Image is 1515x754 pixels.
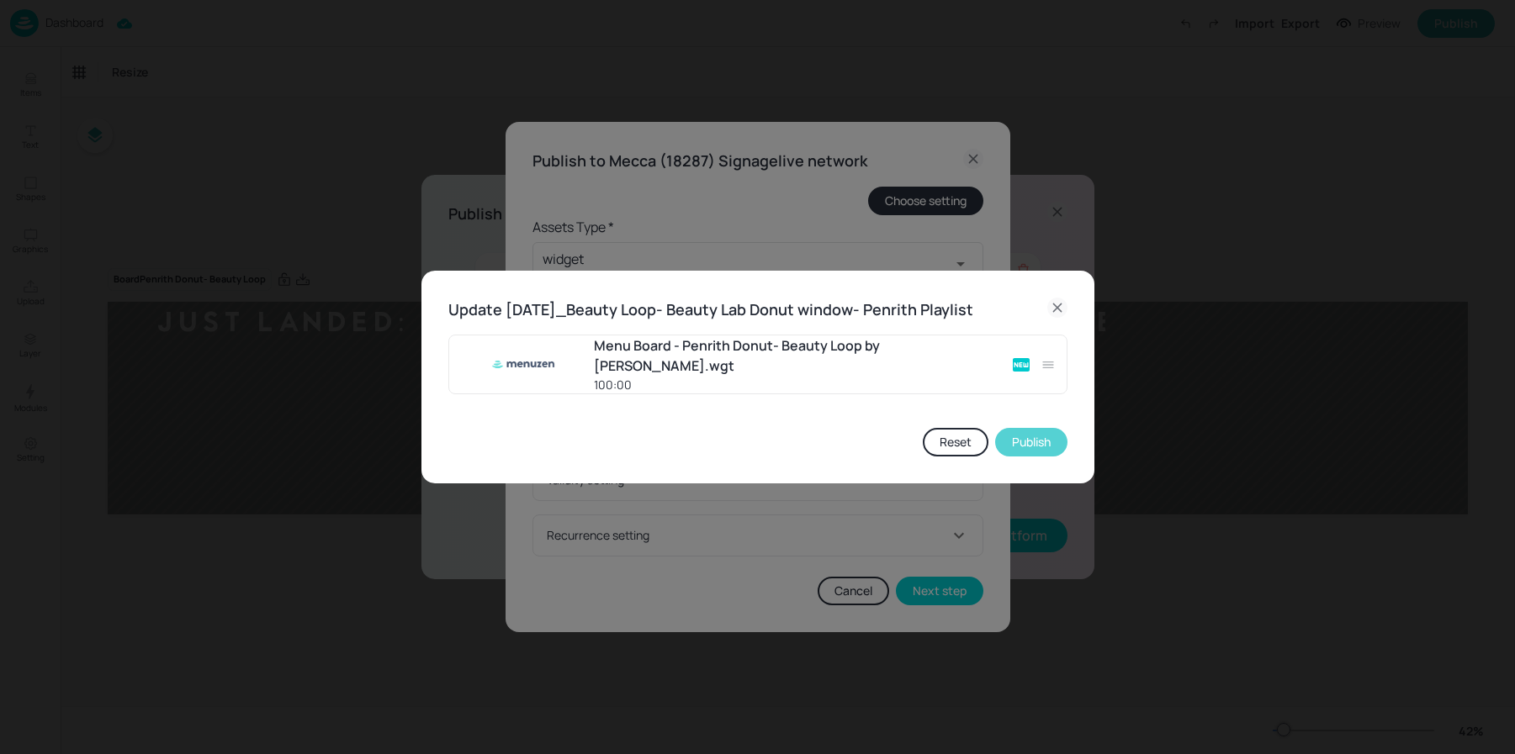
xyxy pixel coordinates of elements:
div: Menu Board - Penrith Donut- Beauty Loop by [PERSON_NAME].wgt [594,335,1001,376]
h6: Update [DATE]_Beauty Loop- Beauty Lab Donut window- Penrith Playlist [448,298,973,322]
img: menuzen.png [474,338,575,391]
div: 100:00 [594,376,1001,393]
button: Reset [923,428,988,456]
button: Publish [995,428,1067,456]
